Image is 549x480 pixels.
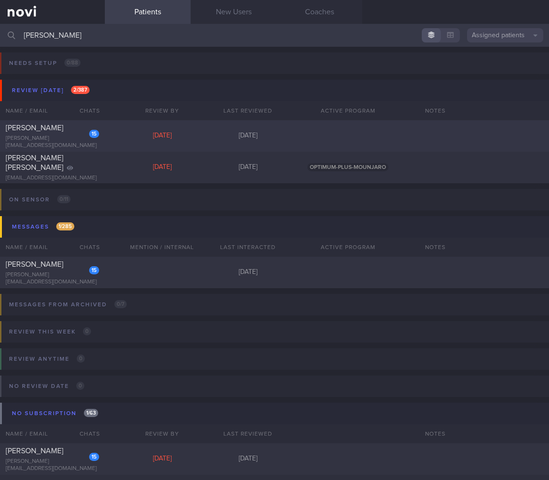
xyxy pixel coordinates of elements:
[205,163,291,172] div: [DATE]
[84,409,98,417] span: 1 / 63
[419,238,549,257] div: Notes
[89,130,99,138] div: 15
[6,458,99,472] div: [PERSON_NAME][EMAIL_ADDRESS][DOMAIN_NAME]
[64,59,81,67] span: 0 / 88
[205,268,291,277] div: [DATE]
[6,124,63,132] span: [PERSON_NAME]
[119,132,205,140] div: [DATE]
[291,238,405,257] div: Active Program
[205,238,291,257] div: Last Interacted
[419,101,549,120] div: Notes
[7,298,129,311] div: Messages from Archived
[419,424,549,443] div: Notes
[67,101,105,120] div: Chats
[6,135,99,149] div: [PERSON_NAME][EMAIL_ADDRESS][DOMAIN_NAME]
[119,424,205,443] div: Review By
[89,453,99,461] div: 15
[76,382,84,390] span: 0
[467,28,543,42] button: Assigned patients
[7,193,73,206] div: On sensor
[119,101,205,120] div: Review By
[307,163,388,171] span: OPTIMUM-PLUS-MOUNJARO
[10,220,77,233] div: Messages
[56,222,74,230] span: 1 / 285
[83,327,91,335] span: 0
[291,101,405,120] div: Active Program
[89,266,99,274] div: 15
[10,84,92,97] div: Review [DATE]
[6,154,63,171] span: [PERSON_NAME] [PERSON_NAME]
[205,424,291,443] div: Last Reviewed
[10,407,101,420] div: No subscription
[6,261,63,268] span: [PERSON_NAME]
[6,175,99,182] div: [EMAIL_ADDRESS][DOMAIN_NAME]
[67,238,105,257] div: Chats
[205,455,291,463] div: [DATE]
[7,380,87,393] div: No review date
[67,424,105,443] div: Chats
[114,300,127,308] span: 0 / 7
[71,86,90,94] span: 2 / 387
[205,132,291,140] div: [DATE]
[205,101,291,120] div: Last Reviewed
[6,447,63,455] span: [PERSON_NAME]
[7,353,87,365] div: Review anytime
[6,271,99,286] div: [PERSON_NAME][EMAIL_ADDRESS][DOMAIN_NAME]
[119,455,205,463] div: [DATE]
[7,57,83,70] div: Needs setup
[7,325,93,338] div: Review this week
[77,355,85,363] span: 0
[119,238,205,257] div: Mention / Internal
[57,195,71,203] span: 0 / 11
[119,163,205,172] div: [DATE]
